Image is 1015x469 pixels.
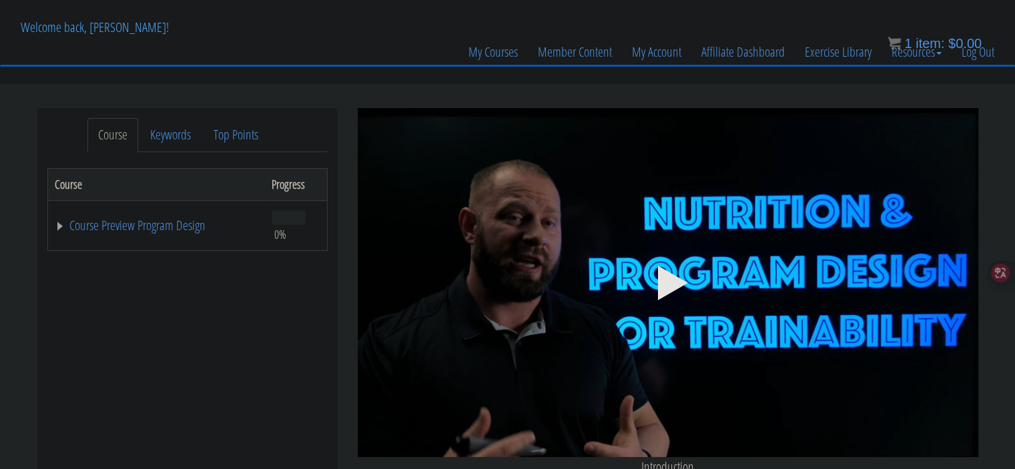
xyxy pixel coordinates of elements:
bdi: 0.00 [948,36,982,51]
a: Top Points [203,118,269,152]
th: Course [47,168,265,200]
a: Course Preview Program Design [55,219,258,232]
a: Member Content [528,20,622,84]
span: item: [916,36,944,51]
p: Welcome back, [PERSON_NAME]! [11,1,179,54]
a: Affiliate Dashboard [691,20,795,84]
a: Keywords [139,118,202,152]
a: My Account [622,20,691,84]
img: icon11.png [888,37,901,50]
a: My Courses [458,20,528,84]
span: 1 [904,36,912,51]
span: 0% [274,227,286,242]
a: Resources [882,20,952,84]
th: Progress [265,168,327,200]
span: $ [948,36,956,51]
a: Exercise Library [795,20,882,84]
a: Course [87,118,138,152]
a: Log Out [952,20,1004,84]
a: 1 item: $0.00 [888,36,982,51]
